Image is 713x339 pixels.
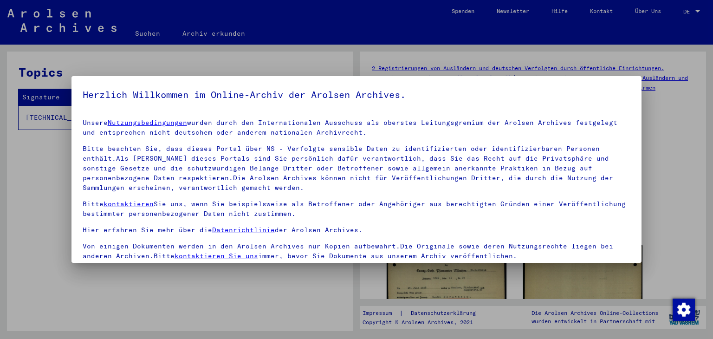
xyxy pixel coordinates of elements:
a: kontaktieren [104,200,154,208]
div: Zustimmung ändern [672,298,694,320]
p: Unsere wurden durch den Internationalen Ausschuss als oberstes Leitungsgremium der Arolsen Archiv... [83,118,631,137]
a: kontaktieren Sie uns [175,252,258,260]
p: Hier erfahren Sie mehr über die der Arolsen Archives. [83,225,631,235]
img: Zustimmung ändern [673,299,695,321]
p: Von einigen Dokumenten werden in den Arolsen Archives nur Kopien aufbewahrt.Die Originale sowie d... [83,241,631,261]
a: Nutzungsbedingungen [108,118,187,127]
p: Bitte beachten Sie, dass dieses Portal über NS - Verfolgte sensible Daten zu identifizierten oder... [83,144,631,193]
a: Datenrichtlinie [212,226,275,234]
h5: Herzlich Willkommen im Online-Archiv der Arolsen Archives. [83,87,631,102]
p: Bitte Sie uns, wenn Sie beispielsweise als Betroffener oder Angehöriger aus berechtigten Gründen ... [83,199,631,219]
